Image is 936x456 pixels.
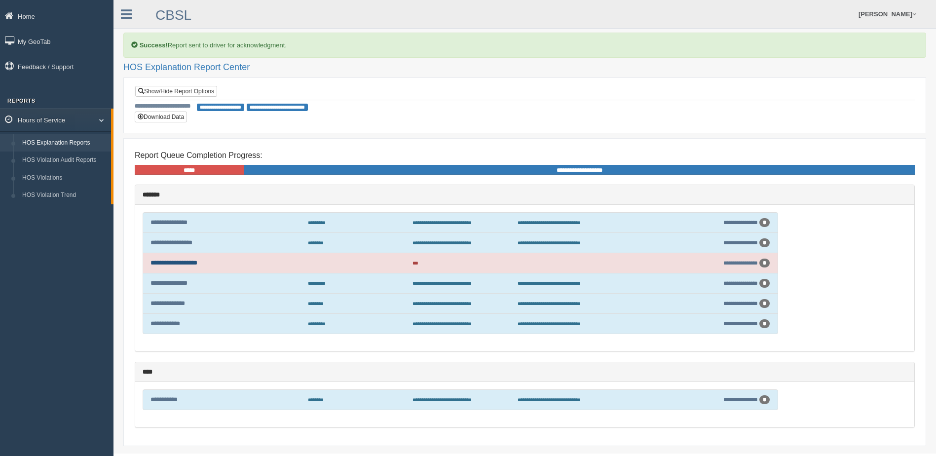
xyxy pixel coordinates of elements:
h4: Report Queue Completion Progress: [135,151,915,160]
a: CBSL [155,7,191,23]
b: Success! [140,41,168,49]
a: HOS Violation Trend [18,187,111,204]
a: HOS Explanation Reports [18,134,111,152]
h2: HOS Explanation Report Center [123,63,926,73]
a: HOS Violation Audit Reports [18,152,111,169]
a: Show/Hide Report Options [135,86,217,97]
a: HOS Violations [18,169,111,187]
div: Report sent to driver for acknowledgment. [123,33,926,58]
button: Download Data [135,112,187,122]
